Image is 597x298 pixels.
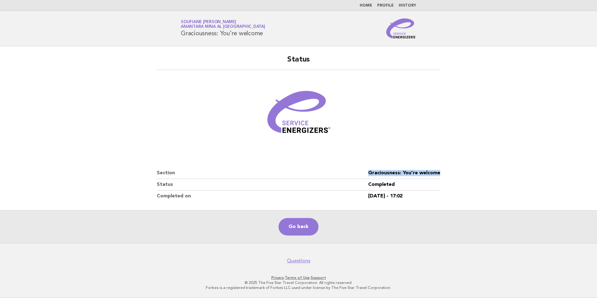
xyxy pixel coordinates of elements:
a: Questions [287,258,310,264]
a: Home [360,4,372,7]
h2: Status [157,55,440,70]
a: History [399,4,416,7]
a: Go back [279,218,318,236]
span: Anantara Mina al [GEOGRAPHIC_DATA] [181,25,265,29]
dd: Graciousness: You're welcome [368,167,440,179]
img: Service Energizers [386,18,416,38]
p: Forbes is a registered trademark of Forbes LLC used under license by The Five Star Travel Corpora... [107,285,490,290]
dt: Completed on [157,191,368,202]
h1: Graciousness: You're welcome [181,20,265,37]
a: Support [311,276,326,280]
dt: Status [157,179,368,191]
p: © 2025 The Five Star Travel Corporation. All rights reserved. [107,280,490,285]
dt: Section [157,167,368,179]
a: Profile [377,4,394,7]
a: Soufiane [PERSON_NAME]Anantara Mina al [GEOGRAPHIC_DATA] [181,20,265,29]
p: · · [107,275,490,280]
a: Privacy [271,276,284,280]
dd: [DATE] - 17:02 [368,191,440,202]
dd: Completed [368,179,440,191]
img: Verified [261,77,336,152]
a: Terms of Use [285,276,310,280]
